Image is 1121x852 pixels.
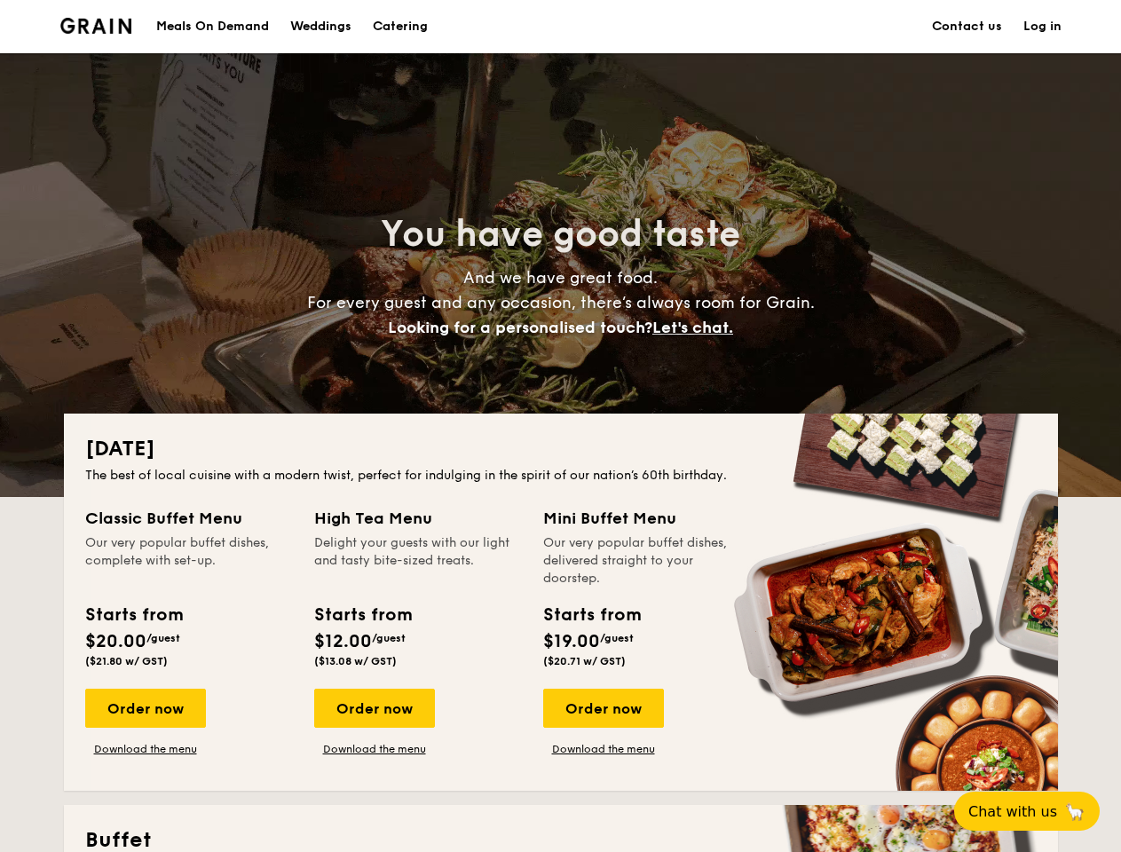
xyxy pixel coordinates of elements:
[85,742,206,756] a: Download the menu
[543,631,600,652] span: $19.00
[543,506,751,531] div: Mini Buffet Menu
[543,602,640,628] div: Starts from
[314,506,522,531] div: High Tea Menu
[85,631,146,652] span: $20.00
[543,689,664,728] div: Order now
[314,602,411,628] div: Starts from
[543,534,751,588] div: Our very popular buffet dishes, delivered straight to your doorstep.
[146,632,180,644] span: /guest
[85,689,206,728] div: Order now
[85,435,1037,463] h2: [DATE]
[543,742,664,756] a: Download the menu
[85,602,182,628] div: Starts from
[652,318,733,337] span: Let's chat.
[314,655,397,667] span: ($13.08 w/ GST)
[60,18,132,34] a: Logotype
[543,655,626,667] span: ($20.71 w/ GST)
[85,534,293,588] div: Our very popular buffet dishes, complete with set-up.
[372,632,406,644] span: /guest
[381,213,740,256] span: You have good taste
[954,792,1100,831] button: Chat with us🦙
[85,506,293,531] div: Classic Buffet Menu
[314,742,435,756] a: Download the menu
[314,689,435,728] div: Order now
[307,268,815,337] span: And we have great food. For every guest and any occasion, there’s always room for Grain.
[85,655,168,667] span: ($21.80 w/ GST)
[85,467,1037,485] div: The best of local cuisine with a modern twist, perfect for indulging in the spirit of our nation’...
[600,632,634,644] span: /guest
[314,631,372,652] span: $12.00
[60,18,132,34] img: Grain
[1064,801,1085,822] span: 🦙
[388,318,652,337] span: Looking for a personalised touch?
[968,803,1057,820] span: Chat with us
[314,534,522,588] div: Delight your guests with our light and tasty bite-sized treats.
